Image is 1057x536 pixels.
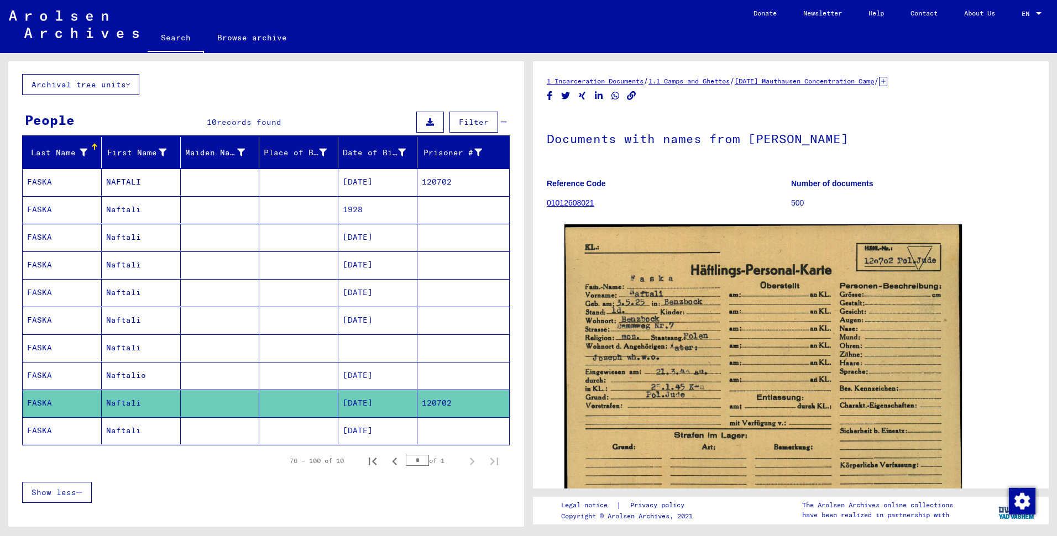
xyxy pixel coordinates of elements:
mat-cell: FASKA [23,251,102,278]
button: Share on Xing [577,89,588,103]
button: Filter [449,112,498,133]
div: | [561,500,698,511]
div: Date of Birth [343,147,406,159]
button: First page [362,450,384,472]
mat-cell: FASKA [23,307,102,334]
span: / [730,76,735,86]
mat-cell: FASKA [23,362,102,389]
mat-cell: Naftali [102,224,181,251]
mat-header-cell: Prisoner # [417,137,509,168]
mat-cell: Naftali [102,307,181,334]
button: Share on Facebook [544,89,556,103]
mat-cell: Naftali [102,279,181,306]
mat-cell: 1928 [338,196,417,223]
button: Last page [483,450,505,472]
mat-cell: [DATE] [338,224,417,251]
div: Prisoner # [422,147,482,159]
button: Share on LinkedIn [593,89,605,103]
div: Maiden Name [185,147,245,159]
mat-header-cell: Last Name [23,137,102,168]
h1: Documents with names from [PERSON_NAME] [547,113,1035,162]
span: Filter [459,117,489,127]
p: 500 [791,197,1035,209]
span: EN [1022,10,1034,18]
b: Reference Code [547,179,606,188]
mat-cell: Naftali [102,390,181,417]
mat-cell: 120702 [417,169,509,196]
mat-cell: 120702 [417,390,509,417]
span: records found [217,117,281,127]
mat-cell: Naftali [102,417,181,444]
mat-cell: [DATE] [338,169,417,196]
a: [DATE] Mauthausen Concentration Camp [735,77,874,85]
mat-header-cell: First Name [102,137,181,168]
a: 1 Incarceration Documents [547,77,643,85]
span: 10 [207,117,217,127]
a: Legal notice [561,500,616,511]
mat-cell: NAFTALI [102,169,181,196]
mat-cell: [DATE] [338,279,417,306]
img: Arolsen_neg.svg [9,10,139,38]
mat-header-cell: Date of Birth [338,137,417,168]
p: have been realized in partnership with [802,510,953,520]
a: 01012608021 [547,198,594,207]
button: Next page [461,450,483,472]
p: Copyright © Arolsen Archives, 2021 [561,511,698,521]
mat-cell: [DATE] [338,390,417,417]
mat-cell: FASKA [23,169,102,196]
p: The Arolsen Archives online collections [802,500,953,510]
button: Show less [22,482,92,503]
div: Prisoner # [422,144,496,161]
mat-cell: Naftali [102,251,181,278]
mat-cell: Naftali [102,196,181,223]
mat-header-cell: Place of Birth [259,137,338,168]
span: / [643,76,648,86]
mat-cell: FASKA [23,390,102,417]
mat-cell: [DATE] [338,362,417,389]
button: Share on WhatsApp [610,89,621,103]
div: 76 – 100 of 10 [290,456,344,466]
img: Change consent [1009,488,1035,514]
mat-cell: [DATE] [338,307,417,334]
mat-cell: Naftali [102,334,181,361]
a: Search [148,24,204,53]
div: Place of Birth [264,144,341,161]
img: yv_logo.png [996,496,1038,524]
div: Maiden Name [185,144,259,161]
button: Previous page [384,450,406,472]
mat-cell: FASKA [23,224,102,251]
div: of 1 [406,455,461,466]
a: Privacy policy [621,500,698,511]
mat-cell: FASKA [23,279,102,306]
button: Share on Twitter [560,89,572,103]
a: 1.1 Camps and Ghettos [648,77,730,85]
div: Last Name [27,147,87,159]
div: First Name [106,147,166,159]
div: Date of Birth [343,144,420,161]
div: Place of Birth [264,147,327,159]
mat-header-cell: Maiden Name [181,137,260,168]
mat-cell: FASKA [23,334,102,361]
button: Archival tree units [22,74,139,95]
b: Number of documents [791,179,873,188]
a: Browse archive [204,24,300,51]
div: Last Name [27,144,101,161]
mat-cell: FASKA [23,196,102,223]
div: First Name [106,144,180,161]
span: / [874,76,879,86]
button: Copy link [626,89,637,103]
mat-cell: FASKA [23,417,102,444]
div: Change consent [1008,487,1035,514]
img: 001.jpg [564,224,962,505]
mat-cell: [DATE] [338,417,417,444]
mat-cell: Naftalio [102,362,181,389]
div: People [25,110,75,130]
mat-cell: [DATE] [338,251,417,278]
